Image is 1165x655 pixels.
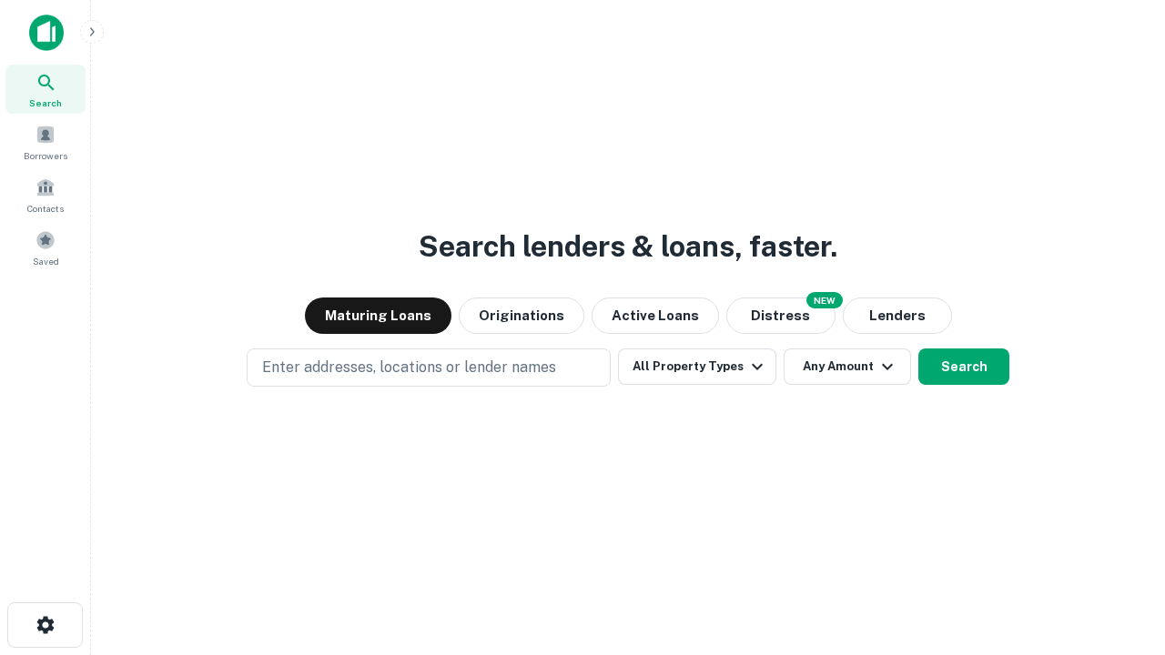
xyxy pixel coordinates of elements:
[784,348,911,385] button: Any Amount
[305,297,451,334] button: Maturing Loans
[5,65,86,114] a: Search
[1074,509,1165,597] iframe: Chat Widget
[726,297,836,334] button: Search distressed loans with lien and other non-mortgage details.
[419,225,837,268] h3: Search lenders & loans, faster.
[918,348,1009,385] button: Search
[592,297,719,334] button: Active Loans
[459,297,584,334] button: Originations
[843,297,952,334] button: Lenders
[33,254,59,268] span: Saved
[29,96,62,110] span: Search
[262,357,556,378] p: Enter addresses, locations or lender names
[27,201,64,216] span: Contacts
[5,170,86,219] a: Contacts
[806,292,843,308] div: NEW
[5,117,86,166] a: Borrowers
[29,15,64,51] img: capitalize-icon.png
[5,223,86,272] a: Saved
[618,348,776,385] button: All Property Types
[247,348,611,387] button: Enter addresses, locations or lender names
[24,148,67,163] span: Borrowers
